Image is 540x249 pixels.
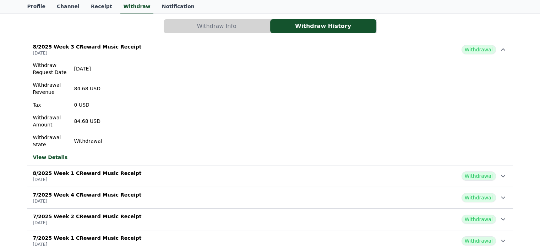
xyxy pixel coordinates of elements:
p: [DATE] [33,220,142,226]
p: [DATE] [74,65,102,72]
p: 7/2025 Week 2 CReward Music Receipt [33,213,142,220]
p: Withdrawal Amount [33,114,69,128]
span: Withdrawal [462,236,496,245]
p: 8/2025 Week 3 CReward Music Receipt [33,43,142,50]
p: 8/2025 Week 1 CReward Music Receipt [33,170,142,177]
p: 7/2025 Week 4 CReward Music Receipt [33,191,142,198]
p: 0 USD [74,101,102,108]
p: Withdraw Request Date [33,62,69,76]
button: 8/2025 Week 1 CReward Music Receipt [DATE] Withdrawal [27,165,513,187]
span: Withdrawal [462,215,496,224]
p: Withdrawal State [33,134,69,148]
span: Withdrawal [462,45,496,54]
span: Withdrawal [462,193,496,202]
span: Withdrawal [462,171,496,181]
button: 8/2025 Week 3 CReward Music Receipt [DATE] Withdrawal Withdraw Request Date [DATE] Withdrawal Rev... [27,39,513,165]
p: [DATE] [33,242,142,247]
a: View Details [33,154,102,161]
p: Withdrawal Revenue [33,81,69,96]
p: Tax [33,101,69,108]
button: 7/2025 Week 4 CReward Music Receipt [DATE] Withdrawal [27,187,513,209]
p: [DATE] [33,50,142,56]
button: 7/2025 Week 2 CReward Music Receipt [DATE] Withdrawal [27,209,513,230]
p: [DATE] [33,177,142,182]
p: 7/2025 Week 1 CReward Music Receipt [33,234,142,242]
button: Withdraw History [270,19,376,33]
p: [DATE] [33,198,142,204]
button: Withdraw Info [164,19,270,33]
p: Withdrawal [74,137,102,145]
p: 84.68 USD [74,118,102,125]
p: 84.68 USD [74,85,102,92]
